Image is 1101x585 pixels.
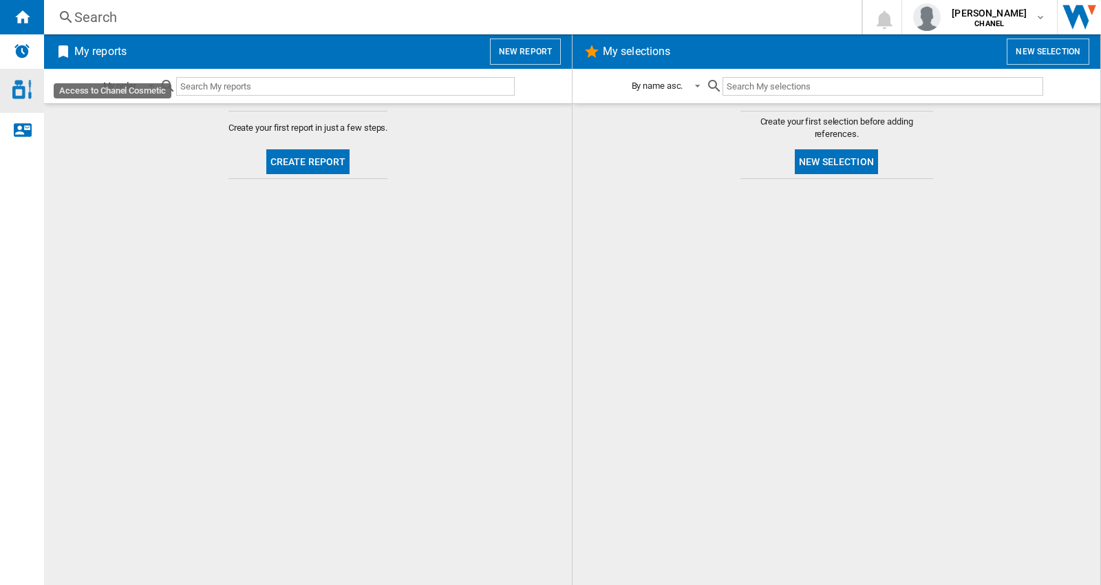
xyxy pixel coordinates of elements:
[632,81,683,91] div: By name asc.
[74,8,826,27] div: Search
[228,122,388,134] span: Create your first report in just a few steps.
[952,6,1027,20] span: [PERSON_NAME]
[266,149,350,174] button: Create report
[72,39,129,65] h2: My reports
[723,77,1043,96] input: Search My selections
[14,43,30,59] img: alerts-logo.svg
[12,80,32,99] img: cosmetic-logo.svg
[600,39,673,65] h2: My selections
[103,81,136,91] div: My order
[974,19,1004,28] b: CHANEL
[176,77,515,96] input: Search My reports
[1007,39,1089,65] button: New selection
[913,3,941,31] img: profile.jpg
[740,116,933,140] span: Create your first selection before adding references.
[490,39,561,65] button: New report
[795,149,878,174] button: New selection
